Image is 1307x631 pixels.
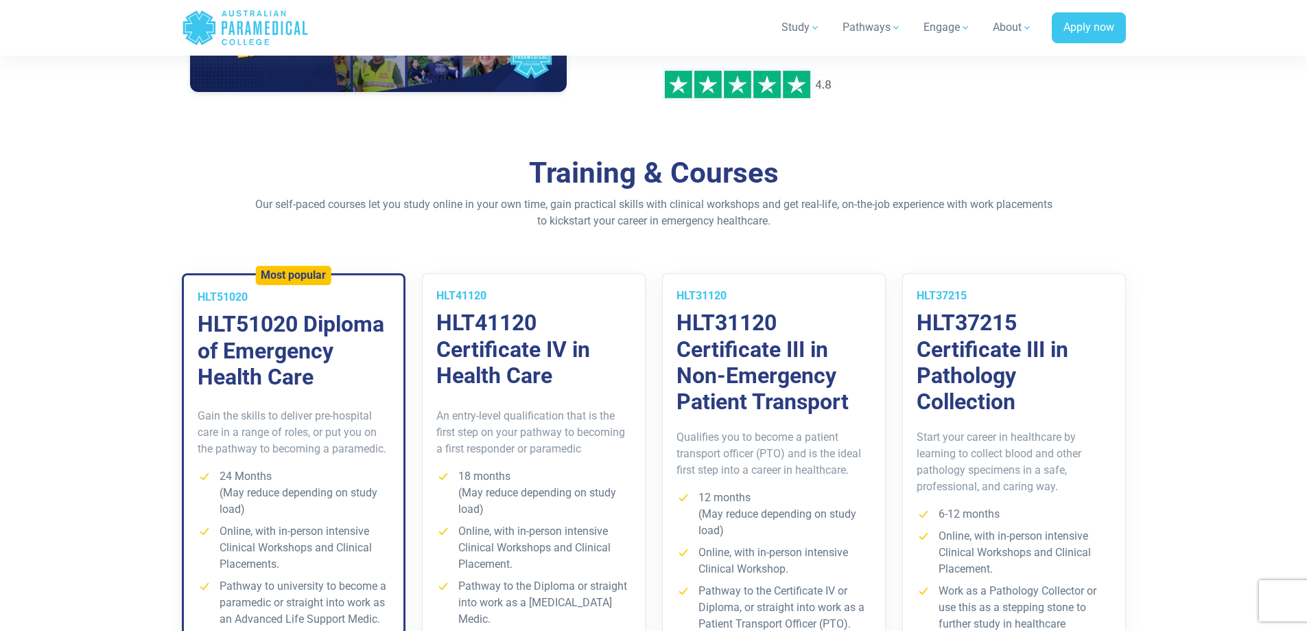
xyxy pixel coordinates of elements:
[917,506,1111,523] li: 6-12 months
[182,5,309,50] a: Australian Paramedical College
[252,196,1055,229] p: Our self-paced courses let you study online in your own time, gain practical skills with clinical...
[198,311,390,390] h3: HLT51020 Diploma of Emergency Health Care
[917,310,1111,415] h3: HLT37215 Certificate III in Pathology Collection
[436,408,631,457] p: An entry-level qualification that is the first step on your pathway to becoming a first responder...
[436,578,631,628] li: Pathway to the Diploma or straight into work as a [MEDICAL_DATA] Medic.
[436,468,631,518] li: 18 months (May reduce depending on study load)
[198,408,390,457] p: Gain the skills to deliver pre-hospital care in a range of roles, or put you on the pathway to be...
[676,490,871,539] li: 12 months (May reduce depending on study load)
[773,8,829,47] a: Study
[676,310,871,415] h3: HLT31120 Certificate III in Non-Emergency Patient Transport
[917,429,1111,495] p: Start your career in healthcare by learning to collect blood and other pathology specimens in a s...
[985,8,1041,47] a: About
[198,523,390,573] li: Online, with in-person intensive Clinical Workshops and Clinical Placements.
[676,289,727,302] span: HLT31120
[436,289,486,302] span: HLT41120
[198,468,390,518] li: 24 Months (May reduce depending on study load)
[834,8,910,47] a: Pathways
[436,523,631,573] li: Online, with in-person intensive Clinical Workshops and Clinical Placement.
[252,156,1055,191] h2: Training & Courses
[917,289,967,302] span: HLT37215
[676,544,871,577] li: Online, with in-person intensive Clinical Workshop.
[1052,12,1126,44] a: Apply now
[676,429,871,479] p: Qualifies you to become a patient transport officer (PTO) and is the ideal first step into a care...
[198,578,390,628] li: Pathway to university to become a paramedic or straight into work as an Advanced Life Support Medic.
[436,310,631,389] h3: HLT41120 Certificate IV in Health Care
[915,8,979,47] a: Engage
[917,528,1111,577] li: Online, with in-person intensive Clinical Workshops and Clinical Placement.
[261,269,326,282] h5: Most popular
[198,290,248,303] span: HLT51020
